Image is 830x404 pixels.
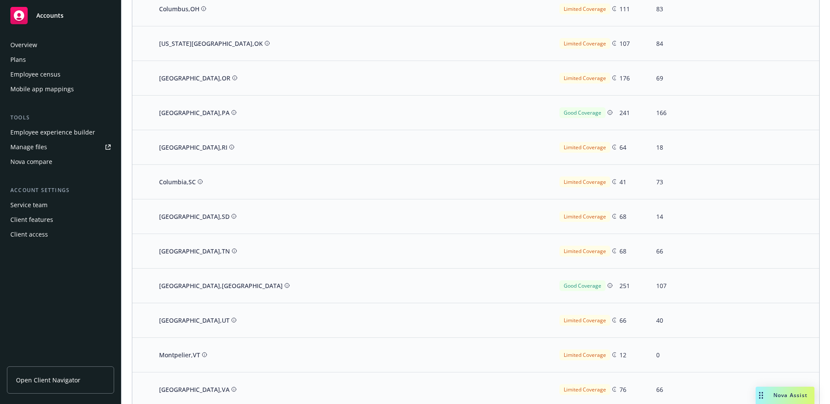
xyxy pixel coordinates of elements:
div: Limited Coverage [559,142,610,153]
div: Montpelier , VT [159,350,200,359]
div: [GEOGRAPHIC_DATA] , TN [159,247,230,256]
div: 251 [619,281,630,290]
button: Limited Coverage [558,348,619,362]
div: 107 [656,281,667,290]
a: Overview [7,38,114,52]
div: 14 [656,212,663,221]
div: 41 [619,177,626,186]
button: Limited Coverage [558,36,619,51]
div: 68 [619,212,626,221]
a: Employee census [7,67,114,81]
div: 68 [619,247,626,256]
div: 64 [619,143,626,152]
button: Limited Coverage [558,175,619,189]
button: [GEOGRAPHIC_DATA],RI [157,141,236,154]
div: Employee census [10,67,61,81]
div: Limited Coverage [559,73,610,83]
div: Good Coverage [559,280,606,291]
div: Manage files [10,140,47,154]
div: [GEOGRAPHIC_DATA] , RI [159,143,227,152]
a: Plans [7,53,114,67]
button: [GEOGRAPHIC_DATA],PA [157,106,238,119]
div: Toggle Row Expanded [132,130,154,165]
button: [GEOGRAPHIC_DATA],UT [157,314,238,327]
button: Limited Coverage [558,382,619,397]
div: Overview [10,38,37,52]
div: 84 [656,39,663,48]
div: Good Coverage [559,107,606,118]
div: [GEOGRAPHIC_DATA] , UT [159,316,230,325]
div: Client features [10,213,53,227]
div: Tools [7,113,114,122]
button: [GEOGRAPHIC_DATA],SD [157,210,238,223]
div: Plans [10,53,26,67]
div: Toggle Row Expanded [132,234,154,269]
div: [GEOGRAPHIC_DATA] , SD [159,212,230,221]
button: Nova Assist [756,387,814,404]
div: 83 [656,4,663,13]
button: Good Coverage [558,279,614,293]
div: Drag to move [756,387,766,404]
div: Toggle Row Expanded [132,303,154,338]
div: Limited Coverage [559,211,610,222]
button: Limited Coverage [558,244,619,258]
div: Toggle Row Expanded [132,199,154,234]
button: Limited Coverage [558,209,619,224]
div: Mobile app mappings [10,82,74,96]
div: Service team [10,198,48,212]
button: Limited Coverage [558,140,619,154]
a: Mobile app mappings [7,82,114,96]
div: 111 [619,4,630,13]
div: Limited Coverage [559,3,610,14]
div: 40 [656,316,663,325]
div: [US_STATE][GEOGRAPHIC_DATA] , OK [159,39,263,48]
div: 176 [619,74,630,83]
div: Nova compare [10,155,52,169]
span: Nova Assist [773,391,808,399]
div: 69 [656,74,663,83]
div: Toggle Row Expanded [132,61,154,96]
div: [GEOGRAPHIC_DATA] , OR [159,74,230,83]
div: 12 [619,350,626,359]
a: Client access [7,228,114,241]
div: 66 [656,385,663,394]
div: 66 [656,247,663,256]
div: 166 [656,108,667,117]
div: 107 [619,39,630,48]
div: Columbia , SC [159,177,196,186]
button: [GEOGRAPHIC_DATA],[GEOGRAPHIC_DATA] [157,279,291,292]
div: 73 [656,177,663,186]
div: Limited Coverage [559,176,610,187]
a: Employee experience builder [7,125,114,139]
div: 18 [656,143,663,152]
div: Toggle Row Expanded [132,269,154,303]
a: Nova compare [7,155,114,169]
div: [GEOGRAPHIC_DATA] , [GEOGRAPHIC_DATA] [159,281,283,290]
button: Columbia,SC [157,176,204,188]
button: [GEOGRAPHIC_DATA],VA [157,383,238,396]
div: Toggle Row Expanded [132,26,154,61]
button: [US_STATE][GEOGRAPHIC_DATA],OK [157,37,271,50]
button: Columbus,OH [157,3,208,15]
div: Employee experience builder [10,125,95,139]
div: Limited Coverage [559,349,610,360]
div: Client access [10,228,48,241]
div: [GEOGRAPHIC_DATA] , VA [159,385,230,394]
div: Toggle Row Expanded [132,338,154,372]
button: Montpelier,VT [157,349,209,361]
button: [GEOGRAPHIC_DATA],OR [157,72,239,84]
div: Limited Coverage [559,38,610,49]
button: Limited Coverage [558,71,619,85]
a: Service team [7,198,114,212]
span: Accounts [36,12,64,19]
button: Limited Coverage [558,2,619,16]
div: Limited Coverage [559,315,610,326]
div: Limited Coverage [559,246,610,257]
div: Toggle Row Expanded [132,165,154,199]
button: [GEOGRAPHIC_DATA],TN [157,245,239,257]
button: Limited Coverage [558,313,619,327]
div: [GEOGRAPHIC_DATA] , PA [159,108,230,117]
button: Good Coverage [558,106,614,120]
a: Accounts [7,3,114,28]
div: Limited Coverage [559,384,610,395]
